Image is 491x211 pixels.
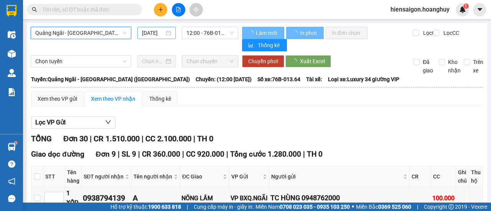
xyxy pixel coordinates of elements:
span: caret-down [476,6,483,13]
button: caret-down [473,3,486,16]
span: Xuất Excel [300,57,325,65]
span: Làm mới [256,29,278,37]
b: Tuyến: Quảng Ngãi - [GEOGRAPHIC_DATA] ([GEOGRAPHIC_DATA]) [31,76,190,82]
span: 1 [465,3,467,9]
div: 1 XỐP [66,188,80,208]
span: loading [292,30,299,36]
span: Miền Nam [255,203,350,211]
span: | [118,150,120,159]
span: file-add [176,7,181,12]
span: CR 1.510.000 [94,134,140,143]
span: Tổng cước 1.280.000 [230,150,301,159]
th: CR [410,166,431,187]
span: CC 2.100.000 [145,134,191,143]
span: Kho nhận [445,58,464,75]
span: plus [158,7,163,12]
span: Cung cấp máy in - giấy in: [194,203,254,211]
span: Tên người nhận [133,172,172,181]
span: | [417,203,418,211]
div: VP BXQ.NGÃI [231,193,268,203]
th: CC [431,166,456,187]
img: warehouse-icon [8,143,16,151]
button: Chuyển phơi [242,55,284,67]
span: ĐC Giao [182,172,221,181]
div: Xem theo VP nhận [91,95,135,103]
td: 0938794139 [82,187,132,209]
span: Chọn chuyến [186,56,233,67]
td: VP BXQ.NGÃI [229,187,269,209]
button: file-add [172,3,185,16]
button: Lọc VP Gửi [31,116,115,129]
div: Thống kê [149,95,171,103]
input: Chọn ngày [142,57,164,65]
span: SĐT người nhận [84,172,124,181]
span: | [226,150,228,159]
span: | [138,150,140,159]
strong: 0708 023 035 - 0935 103 250 [280,204,350,210]
div: A [133,192,179,204]
span: Tài xế: [306,75,322,83]
span: Lọc CC [440,29,460,37]
strong: 1900 633 818 [148,204,181,210]
span: | [182,150,184,159]
span: Trên xe [470,58,486,75]
span: ⚪️ [352,205,354,208]
sup: 1 [463,3,469,9]
span: In phơi [300,29,318,37]
div: 100.000 [432,193,455,203]
span: aim [193,7,199,12]
input: Tìm tên, số ĐT hoặc mã đơn [42,5,133,14]
span: TỔNG [31,134,52,143]
span: loading [292,59,300,64]
span: copyright [448,204,454,209]
span: Đã giao [420,58,436,75]
button: In đơn chọn [326,27,367,39]
span: Lọc CR [420,29,440,37]
th: Thu hộ [469,166,483,187]
button: Làm mới [242,27,284,39]
span: Miền Bắc [356,203,411,211]
span: Lọc VP Gửi [35,118,66,127]
span: Đơn 30 [63,134,88,143]
span: search [32,7,37,12]
th: STT [43,166,65,187]
th: Ghi chú [456,166,469,187]
div: NÔNG LÂM [181,193,228,203]
span: TH 0 [307,150,323,159]
span: Đơn 9 [96,150,116,159]
div: TC HÙNG 0948762000 [270,193,408,203]
span: | [187,203,188,211]
img: logo-vxr [7,5,16,16]
input: 13/10/2025 [142,29,164,37]
strong: 0369 525 060 [378,204,411,210]
span: Loại xe: Luxury 34 giường VIP [328,75,399,83]
div: 0938794139 [83,192,130,204]
span: SL 9 [122,150,136,159]
span: | [142,134,143,143]
img: warehouse-icon [8,69,16,77]
span: Thống kê [258,41,281,49]
span: Số xe: 76B-013.64 [257,75,300,83]
span: Hỗ trợ kỹ thuật: [110,203,181,211]
img: solution-icon [8,88,16,96]
span: loading [248,30,255,36]
span: Chuyến: (12:00 [DATE]) [196,75,252,83]
span: down [105,119,111,125]
div: Xem theo VP gửi [38,95,77,103]
span: bar-chart [248,43,255,49]
span: | [90,134,92,143]
span: | [193,134,195,143]
button: aim [189,3,203,16]
span: Người gửi [271,172,402,181]
button: bar-chartThống kê [242,39,287,51]
span: notification [8,178,15,185]
span: VP Gửi [231,172,261,181]
span: 12:00 - 76B-013.64 [186,27,233,39]
span: Giao dọc đường [31,150,84,159]
span: hiensaigon.hoanghuy [384,5,456,14]
button: In phơi [286,27,324,39]
span: message [8,195,15,202]
img: icon-new-feature [459,6,466,13]
span: question-circle [8,160,15,168]
span: Chọn tuyến [35,56,127,67]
